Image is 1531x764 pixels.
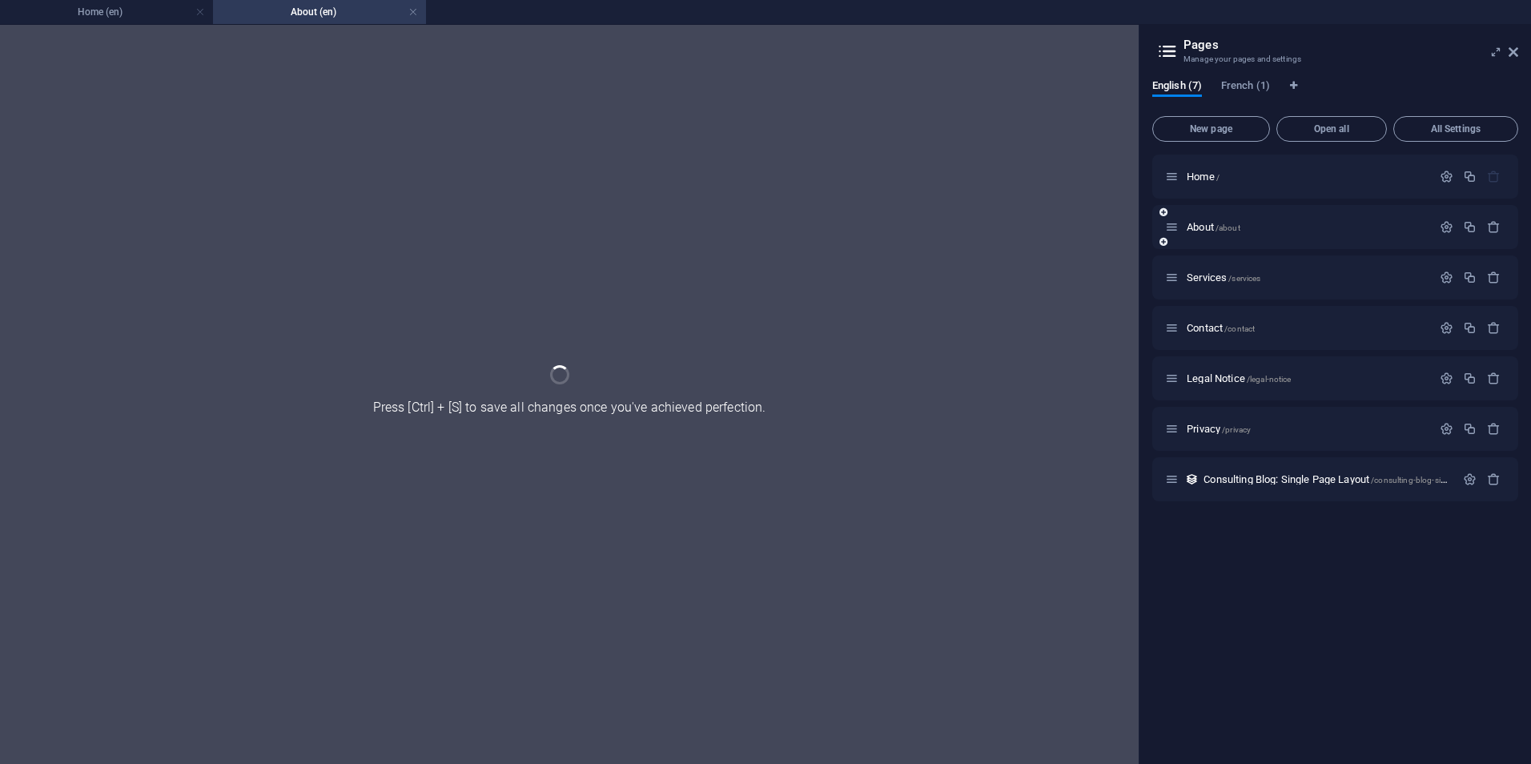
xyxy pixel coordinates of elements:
div: Duplicate [1463,170,1477,183]
div: Remove [1487,321,1501,335]
span: /services [1228,274,1260,283]
h2: Pages [1183,38,1518,52]
span: /legal-notice [1247,375,1292,384]
div: Remove [1487,422,1501,436]
div: Legal Notice/legal-notice [1182,373,1432,384]
span: Click to open page [1187,221,1240,233]
div: Language Tabs [1152,79,1518,110]
button: Open all [1276,116,1387,142]
span: Click to open page [1187,423,1251,435]
span: /contact [1224,324,1255,333]
span: English (7) [1152,76,1202,99]
div: Services/services [1182,272,1432,283]
div: Duplicate [1463,372,1477,385]
span: New page [1159,124,1263,134]
span: Click to open page [1187,271,1260,283]
div: Duplicate [1463,271,1477,284]
div: The startpage cannot be deleted [1487,170,1501,183]
span: Click to open page [1204,473,1501,485]
button: All Settings [1393,116,1518,142]
div: Settings [1440,170,1453,183]
div: Remove [1487,271,1501,284]
div: Settings [1440,271,1453,284]
span: All Settings [1400,124,1511,134]
span: French (1) [1221,76,1270,99]
span: /privacy [1222,425,1251,434]
span: Click to open page [1187,322,1255,334]
div: Consulting Blog: Single Page Layout/consulting-blog-single-page-layout [1199,474,1455,485]
div: Settings [1440,372,1453,385]
div: Settings [1440,220,1453,234]
div: This layout is used as a template for all items (e.g. a blog post) of this collection. The conten... [1185,472,1199,486]
div: Contact/contact [1182,323,1432,333]
div: About/about [1182,222,1432,232]
h4: About (en) [213,3,426,21]
h3: Manage your pages and settings [1183,52,1486,66]
div: Remove [1487,220,1501,234]
div: Privacy/privacy [1182,424,1432,434]
div: Home/ [1182,171,1432,182]
span: /consulting-blog-single-page-layout [1371,476,1501,485]
span: Click to open page [1187,171,1220,183]
span: Open all [1284,124,1380,134]
div: Duplicate [1463,321,1477,335]
div: Remove [1487,472,1501,486]
div: Duplicate [1463,220,1477,234]
div: Remove [1487,372,1501,385]
div: Settings [1440,321,1453,335]
button: New page [1152,116,1270,142]
div: Settings [1440,422,1453,436]
span: / [1216,173,1220,182]
span: /about [1216,223,1240,232]
div: Settings [1463,472,1477,486]
span: Click to open page [1187,372,1291,384]
div: Duplicate [1463,422,1477,436]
